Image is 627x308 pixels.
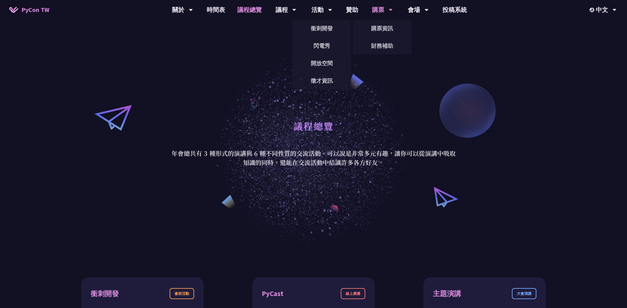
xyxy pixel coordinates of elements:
[9,7,18,13] img: Home icon of PyCon TW 2025
[3,2,55,17] a: PyCon TW
[262,288,283,299] div: PyCast
[292,39,351,53] a: 閃電秀
[21,5,49,14] span: PyCon TW
[512,288,536,299] div: 大會演講
[353,39,411,53] a: 財務補助
[91,288,119,299] div: 衝刺開發
[170,288,194,299] div: 會前活動
[433,288,461,299] div: 主題演講
[292,73,351,88] a: 徵才資訊
[292,21,351,36] a: 衝刺開發
[171,149,456,167] p: 年會總共有 3 種形式的演講與 6 種不同性質的交流活動。可以說是非常多元有趣，讓你可以從演講中吸取知識的同時，還能在交流活動中結識許多各方好友。
[292,56,351,70] a: 開放空間
[353,21,411,36] a: 購票資訊
[341,288,365,299] div: 線上廣播
[293,117,334,135] h1: 議程總覽
[590,8,596,12] img: Locale Icon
